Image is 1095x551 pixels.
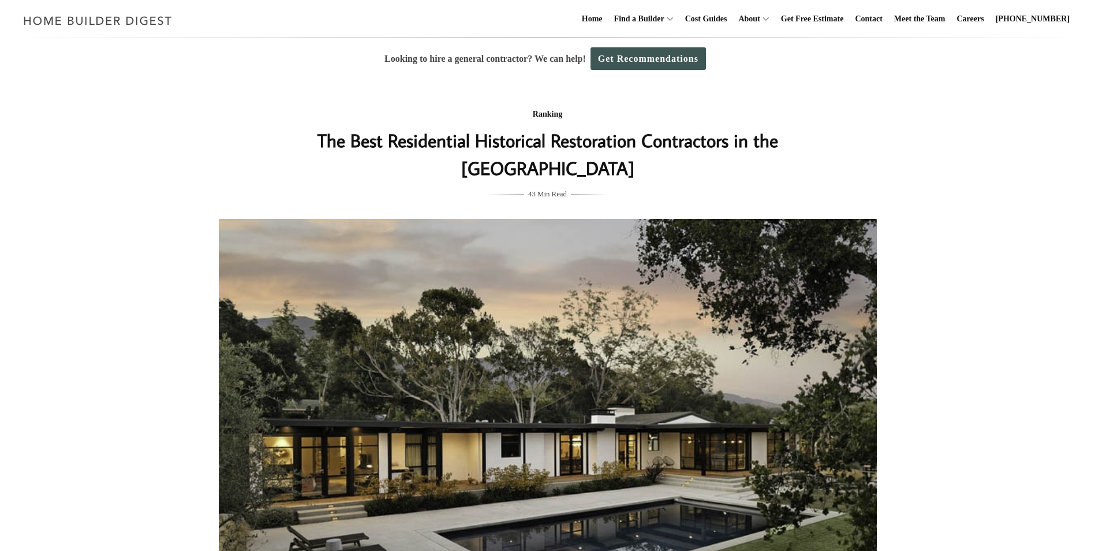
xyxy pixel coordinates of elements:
a: [PHONE_NUMBER] [991,1,1074,38]
a: Contact [850,1,887,38]
img: Home Builder Digest [18,9,177,32]
a: Cost Guides [681,1,732,38]
span: 43 Min Read [528,188,567,200]
a: Find a Builder [610,1,664,38]
a: Get Recommendations [591,47,706,70]
a: Meet the Team [890,1,950,38]
a: Careers [952,1,989,38]
a: Ranking [533,110,562,118]
a: About [734,1,760,38]
a: Get Free Estimate [776,1,849,38]
a: Home [577,1,607,38]
h1: The Best Residential Historical Restoration Contractors in the [GEOGRAPHIC_DATA] [317,126,778,182]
